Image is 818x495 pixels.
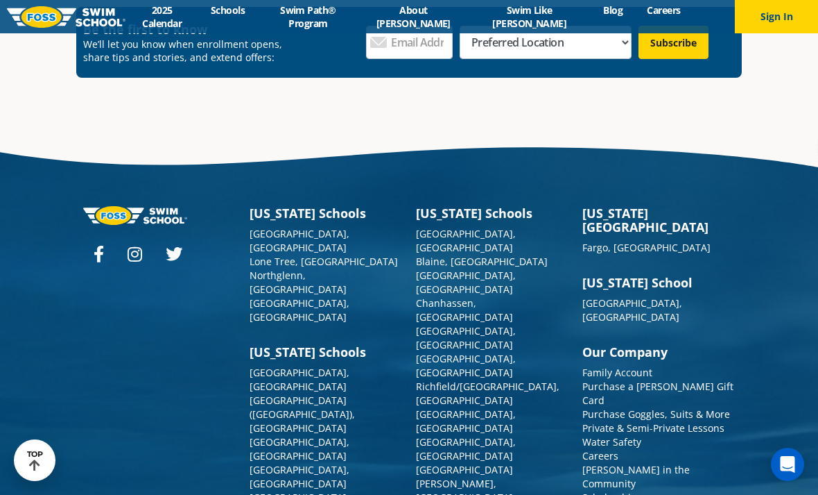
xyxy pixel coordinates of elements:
[582,463,690,490] a: [PERSON_NAME] in the Community
[125,3,198,30] a: 2025 Calendar
[771,448,804,481] div: Open Intercom Messenger
[83,206,187,225] img: Foss-logo-horizontal-white.svg
[250,227,349,254] a: [GEOGRAPHIC_DATA], [GEOGRAPHIC_DATA]
[7,6,125,28] img: FOSS Swim School Logo
[250,269,347,296] a: Northglenn, [GEOGRAPHIC_DATA]
[416,352,516,379] a: [GEOGRAPHIC_DATA], [GEOGRAPHIC_DATA]
[416,408,516,435] a: [GEOGRAPHIC_DATA], [GEOGRAPHIC_DATA]
[250,255,398,268] a: Lone Tree, [GEOGRAPHIC_DATA]
[250,206,402,220] h3: [US_STATE] Schools
[582,296,682,324] a: [GEOGRAPHIC_DATA], [GEOGRAPHIC_DATA]
[582,366,652,379] a: Family Account
[582,380,733,407] a: Purchase a [PERSON_NAME] Gift Card
[366,26,453,59] input: Email Address
[250,435,349,462] a: [GEOGRAPHIC_DATA], [GEOGRAPHIC_DATA]
[250,463,349,490] a: [GEOGRAPHIC_DATA], [GEOGRAPHIC_DATA]
[416,255,548,268] a: Blaine, [GEOGRAPHIC_DATA]
[591,3,635,17] a: Blog
[416,227,516,254] a: [GEOGRAPHIC_DATA], [GEOGRAPHIC_DATA]
[416,269,516,296] a: [GEOGRAPHIC_DATA], [GEOGRAPHIC_DATA]
[416,380,559,407] a: Richfield/[GEOGRAPHIC_DATA], [GEOGRAPHIC_DATA]
[416,296,513,324] a: Chanhassen, [GEOGRAPHIC_DATA]
[582,449,618,462] a: Careers
[250,296,349,324] a: [GEOGRAPHIC_DATA], [GEOGRAPHIC_DATA]
[359,3,467,30] a: About [PERSON_NAME]
[582,421,724,435] a: Private & Semi-Private Lessons
[250,345,402,359] h3: [US_STATE] Schools
[468,3,591,30] a: Swim Like [PERSON_NAME]
[582,408,730,421] a: Purchase Goggles, Suits & More
[198,3,256,17] a: Schools
[83,37,291,64] p: We’ll let you know when enrollment opens, share tips and stories, and extend offers:
[416,435,516,462] a: [GEOGRAPHIC_DATA], [GEOGRAPHIC_DATA]
[416,206,568,220] h3: [US_STATE] Schools
[635,3,693,17] a: Careers
[582,276,735,290] h3: [US_STATE] School
[638,26,708,59] input: Subscribe
[257,3,360,30] a: Swim Path® Program
[416,324,516,351] a: [GEOGRAPHIC_DATA], [GEOGRAPHIC_DATA]
[582,241,711,254] a: Fargo, [GEOGRAPHIC_DATA]
[27,450,43,471] div: TOP
[250,394,355,435] a: [GEOGRAPHIC_DATA] ([GEOGRAPHIC_DATA]), [GEOGRAPHIC_DATA]
[582,206,735,234] h3: [US_STATE][GEOGRAPHIC_DATA]
[582,345,735,359] h3: Our Company
[582,435,641,448] a: Water Safety
[250,366,349,393] a: [GEOGRAPHIC_DATA], [GEOGRAPHIC_DATA]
